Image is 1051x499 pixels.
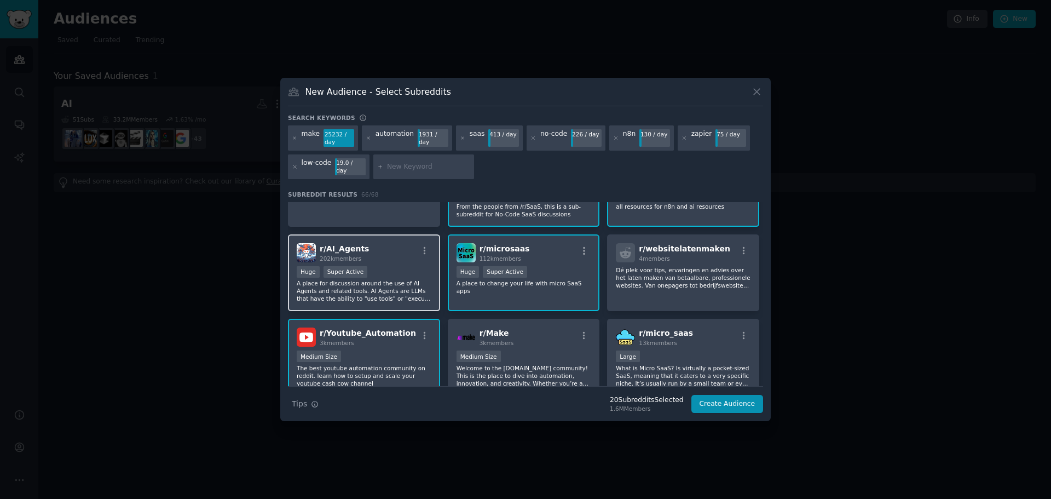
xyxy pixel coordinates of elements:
[288,114,355,122] h3: Search keywords
[297,351,341,362] div: Medium Size
[288,394,322,414] button: Tips
[335,158,366,176] div: 19.0 / day
[639,129,670,139] div: 130 / day
[540,129,567,147] div: no-code
[457,243,476,262] img: microsaas
[457,328,476,347] img: Make
[488,129,519,139] div: 413 / day
[418,129,448,147] div: 1931 / day
[639,255,670,262] span: 4 members
[639,329,693,337] span: r/ micro_saas
[288,191,357,198] span: Subreddit Results
[302,158,332,176] div: low-code
[305,86,451,97] h3: New Audience - Select Subreddits
[616,364,750,387] p: What is Micro SaaS? Is virtually a pocket-sized SaaS, meaning that it caters to a very specific n...
[639,340,677,346] span: 13k members
[457,364,591,387] p: Welcome to the [DOMAIN_NAME] community! This is the place to dive into automation, innovation, an...
[320,255,361,262] span: 202k members
[457,279,591,295] p: A place to change your life with micro SaaS apps
[483,266,527,278] div: Super Active
[457,351,501,362] div: Medium Size
[320,340,354,346] span: 3k members
[616,351,640,362] div: Large
[691,395,764,414] button: Create Audience
[324,129,354,147] div: 25232 / day
[297,328,316,347] img: Youtube_Automation
[302,129,320,147] div: make
[623,129,636,147] div: n8n
[376,129,414,147] div: automation
[292,398,307,410] span: Tips
[691,129,712,147] div: zapier
[324,266,368,278] div: Super Active
[457,203,591,218] p: From the people from /r/SaaS, this is a sub-subreddit for No-Code SaaS discussions
[470,129,485,147] div: saas
[616,203,750,210] p: all resources for n8n and ai resources
[480,329,509,337] span: r/ Make
[715,129,746,139] div: 75 / day
[320,329,416,337] span: r/ Youtube_Automation
[297,266,320,278] div: Huge
[297,364,431,387] p: The best youtube automation community on reddit. learn how to setup and scale your youtube cash c...
[387,162,470,172] input: New Keyword
[616,266,750,289] p: Dé plek voor tips, ervaringen en advies over het laten maken van betaalbare, professionele websit...
[480,340,514,346] span: 3k members
[571,129,602,139] div: 226 / day
[610,405,683,412] div: 1.6M Members
[320,244,369,253] span: r/ AI_Agents
[297,243,316,262] img: AI_Agents
[639,244,730,253] span: r/ websitelatenmaken
[480,244,530,253] span: r/ microsaas
[457,266,480,278] div: Huge
[297,279,431,302] p: A place for discussion around the use of AI Agents and related tools. AI Agents are LLMs that hav...
[480,255,521,262] span: 112k members
[616,328,635,347] img: micro_saas
[610,395,683,405] div: 20 Subreddit s Selected
[361,191,379,198] span: 66 / 68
